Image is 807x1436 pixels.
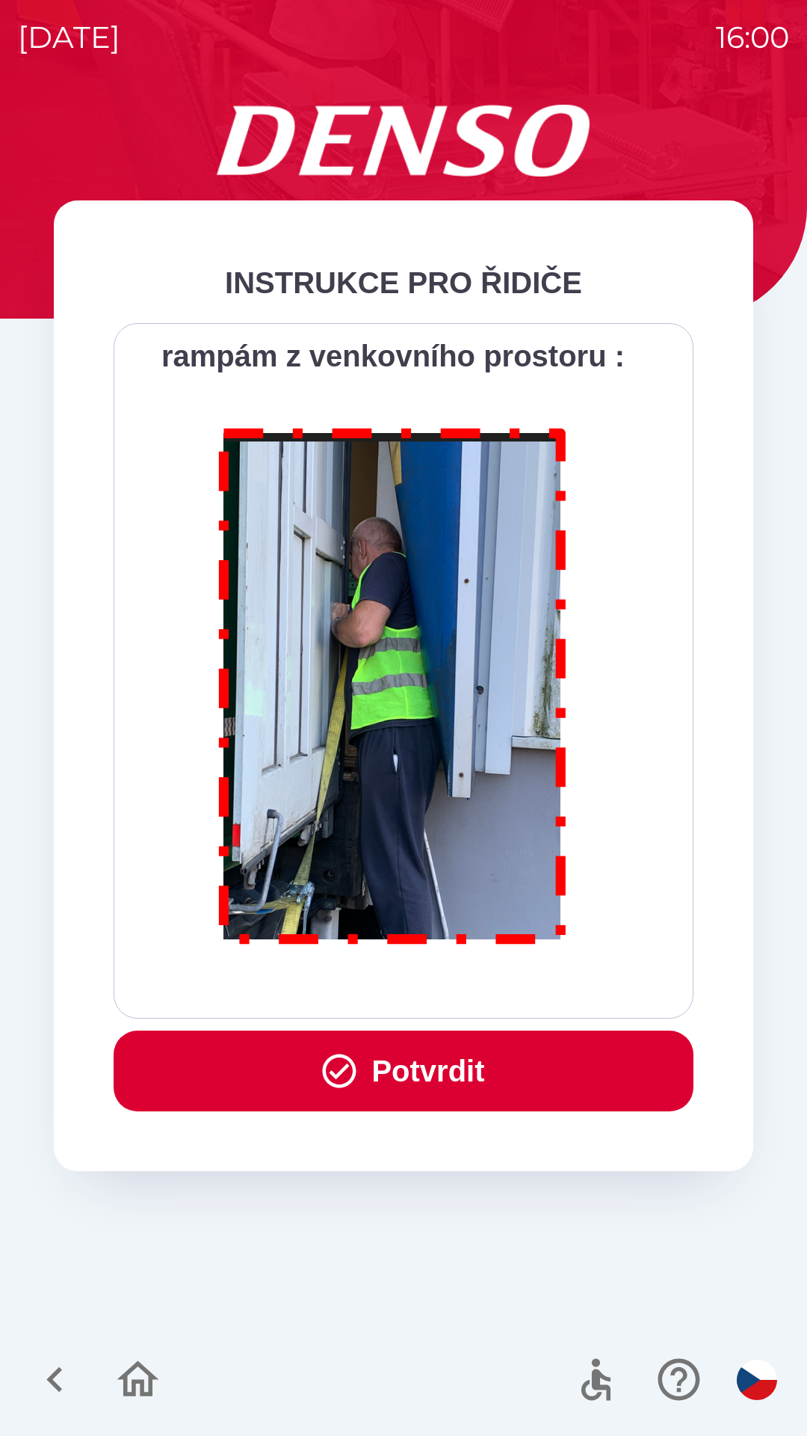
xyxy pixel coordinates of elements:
[18,15,120,60] p: [DATE]
[114,260,693,305] div: INSTRUKCE PRO ŘIDIČE
[202,408,584,958] img: M8MNayrTL6gAAAABJRU5ErkJggg==
[737,1360,777,1400] img: cs flag
[716,15,789,60] p: 16:00
[114,1031,693,1111] button: Potvrdit
[54,105,753,177] img: Logo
